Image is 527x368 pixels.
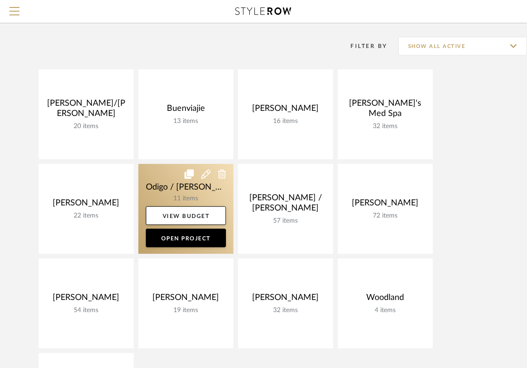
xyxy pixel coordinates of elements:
a: View Budget [146,206,226,225]
div: [PERSON_NAME] [46,293,126,307]
div: 20 items [46,123,126,130]
div: Buenviajie [146,103,226,117]
div: [PERSON_NAME] [345,198,425,212]
div: 57 items [246,217,326,225]
div: 32 items [246,307,326,314]
div: Woodland [345,293,425,307]
div: 32 items [345,123,425,130]
div: 19 items [146,307,226,314]
div: Filter By [339,41,388,51]
div: [PERSON_NAME] [146,293,226,307]
div: [PERSON_NAME] / [PERSON_NAME] [246,193,326,217]
div: [PERSON_NAME] [246,103,326,117]
div: 72 items [345,212,425,220]
div: [PERSON_NAME]'s Med Spa [345,98,425,123]
div: 16 items [246,117,326,125]
div: [PERSON_NAME]/[PERSON_NAME] [46,98,126,123]
div: 22 items [46,212,126,220]
div: 54 items [46,307,126,314]
div: [PERSON_NAME] [46,198,126,212]
a: Open Project [146,229,226,247]
div: 4 items [345,307,425,314]
div: [PERSON_NAME] [246,293,326,307]
div: 13 items [146,117,226,125]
